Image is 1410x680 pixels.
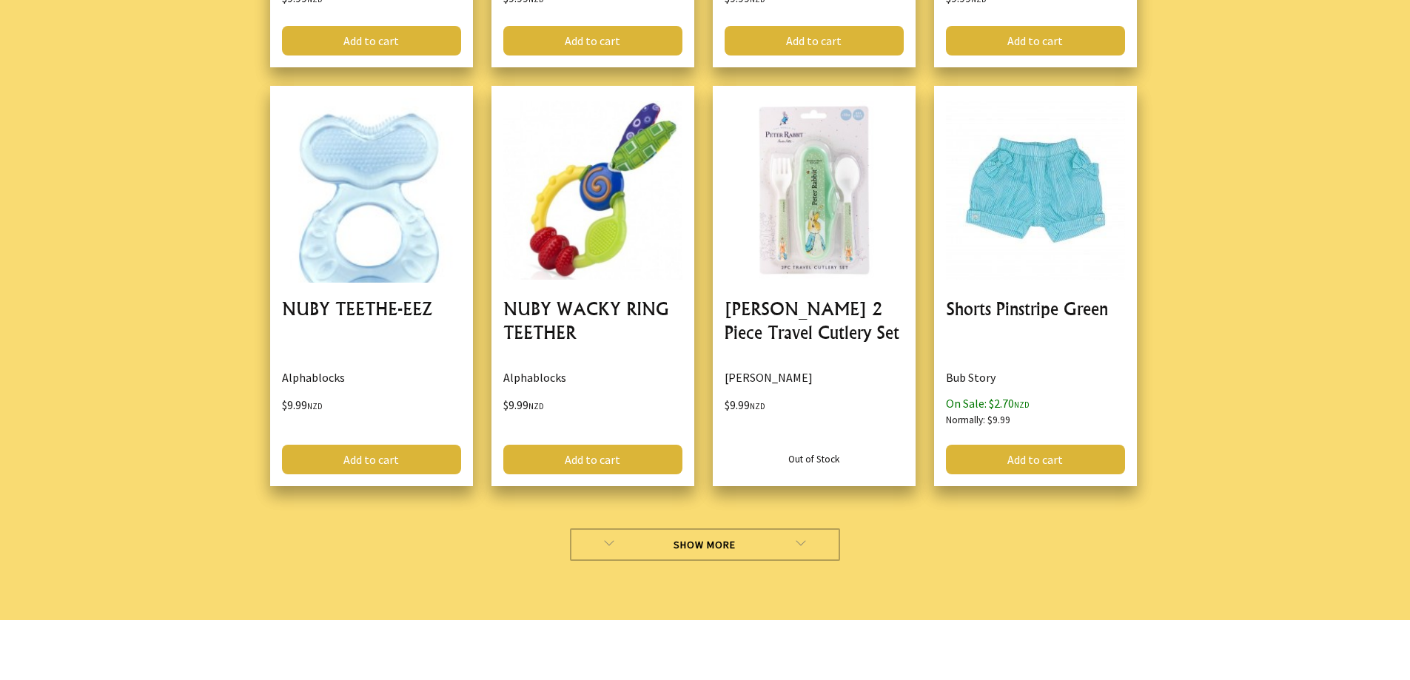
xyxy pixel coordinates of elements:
a: Add to cart [946,26,1125,55]
a: Add to cart [282,445,461,474]
a: Add to cart [946,445,1125,474]
a: Add to cart [503,26,682,55]
a: Add to cart [503,445,682,474]
a: Add to cart [725,26,904,55]
a: Add to cart [282,26,461,55]
a: Show More [570,528,840,561]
